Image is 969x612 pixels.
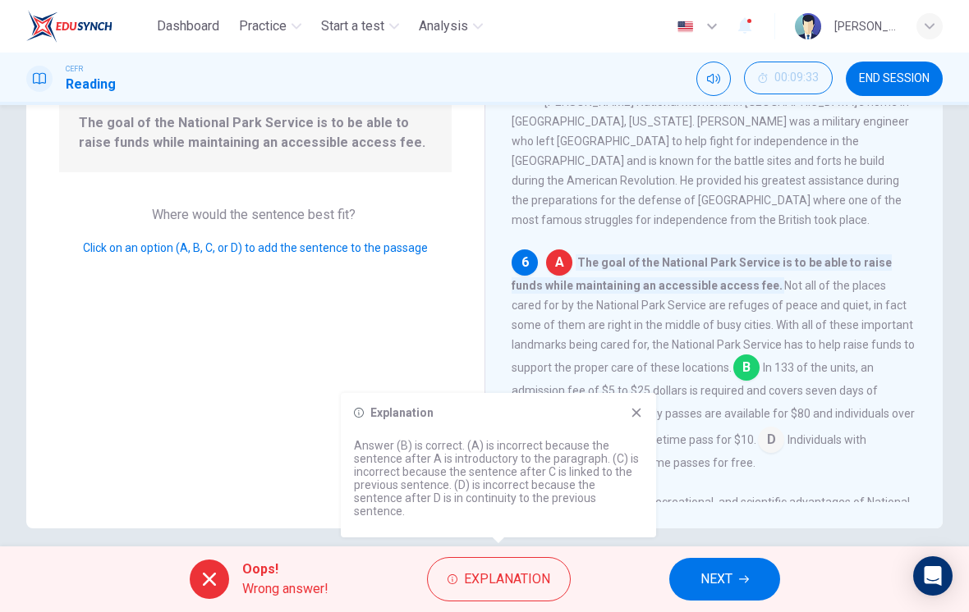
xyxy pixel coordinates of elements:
img: Profile picture [795,13,821,39]
span: CEFR [66,63,83,75]
span: In 133 of the units, an admission fee of $5 to $25 dollars is required and covers seven days of a... [512,361,878,420]
h1: Reading [66,75,116,94]
img: EduSynch logo [26,10,113,43]
span: Start a test [321,16,384,36]
span: Oops! [242,559,328,579]
div: Mute [696,62,731,96]
span: NEXT [700,568,732,591]
p: Answer (B) is correct. (A) is incorrect because the sentence after A is introductory to the parag... [354,439,643,518]
div: Hide [744,62,833,96]
span: Dashboard [157,16,219,36]
h6: Explanation [370,406,434,419]
span: D [758,427,784,453]
span: Wrong answer! [242,579,328,599]
span: A [546,249,572,276]
div: 6 [512,249,538,276]
span: Analysis [419,16,468,36]
span: Where would the sentence best fit? [152,207,359,222]
span: The goal of the National Park Service is to be able to raise funds while maintaining an accessibl... [79,113,432,153]
div: [PERSON_NAME] [PERSON_NAME] [PERSON_NAME] [834,16,897,36]
span: 00:09:33 [774,71,819,84]
span: END SESSION [859,72,930,85]
span: The many historical, recreational, and scientific advantages of National Parks make the creation ... [512,496,912,607]
span: Not all of the places cared for by the National Park Service are refuges of peace and quiet, in f... [512,279,915,374]
div: Open Intercom Messenger [913,556,953,596]
span: Click on an option (A, B, C, or D) to add the sentence to the passage [83,241,428,254]
span: However, yearly passes are available for $80 and individuals over 62 years of age can buy a lifet... [512,407,915,446]
span: B [733,354,760,381]
span: Practice [239,16,287,36]
span: Explanation [464,568,550,591]
img: en [675,21,696,33]
span: The goal of the National Park Service is to be able to raise funds while maintaining an accessibl... [512,254,892,294]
